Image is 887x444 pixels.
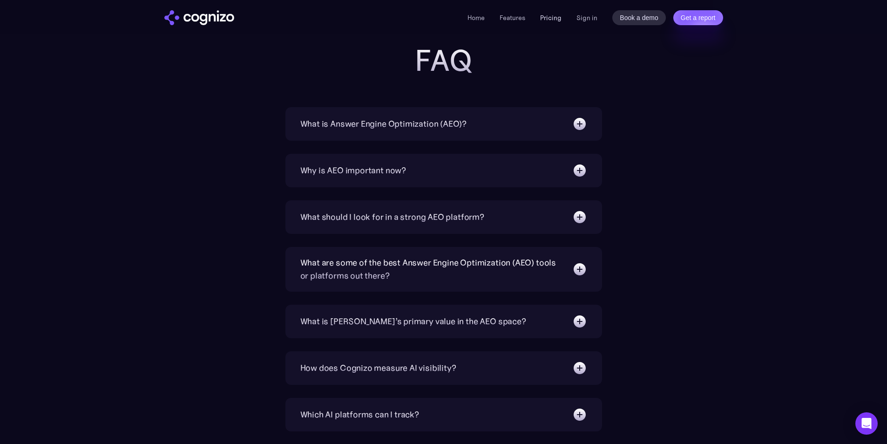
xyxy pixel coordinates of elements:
[500,14,525,22] a: Features
[300,315,526,328] div: What is [PERSON_NAME]’s primary value in the AEO space?
[612,10,666,25] a: Book a demo
[300,256,563,282] div: What are some of the best Answer Engine Optimization (AEO) tools or platforms out there?
[467,14,485,22] a: Home
[673,10,723,25] a: Get a report
[540,14,562,22] a: Pricing
[576,12,597,23] a: Sign in
[300,408,419,421] div: Which AI platforms can I track?
[300,362,456,375] div: How does Cognizo measure AI visibility?
[257,44,630,77] h2: FAQ
[164,10,234,25] a: home
[300,117,467,130] div: What is Answer Engine Optimization (AEO)?
[300,211,484,224] div: What should I look for in a strong AEO platform?
[855,412,878,435] div: Open Intercom Messenger
[164,10,234,25] img: cognizo logo
[300,164,406,177] div: Why is AEO important now?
